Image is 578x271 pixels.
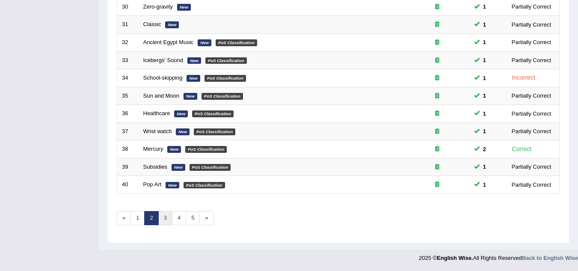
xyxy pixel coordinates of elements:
td: 35 [117,87,139,105]
td: 39 [117,158,139,176]
em: PoS Classification [216,39,257,46]
em: PoS Classification [202,93,243,100]
em: PoS Classification [205,57,247,64]
div: Exam occurring question [410,145,465,153]
a: « [117,211,131,225]
a: » [199,211,213,225]
span: You can still take this question [480,180,489,189]
span: You can still take this question [480,91,489,100]
em: New [176,128,190,135]
a: Healthcare [143,110,170,116]
em: PoS Classification [184,182,225,189]
td: 40 [117,176,139,194]
em: PoS Classification [185,146,227,153]
div: Incorrect [508,73,539,83]
div: Partially Correct [508,180,554,189]
em: PoS Classification [192,110,234,117]
em: New [184,93,197,100]
div: Partially Correct [508,109,554,118]
div: Exam occurring question [410,21,465,29]
a: School-skipping [143,74,183,81]
span: You can still take this question [480,74,489,83]
div: Exam occurring question [410,57,465,65]
td: 33 [117,51,139,69]
div: Partially Correct [508,2,554,11]
td: 31 [117,16,139,34]
a: Pop Art [143,181,162,188]
em: New [166,182,179,189]
div: Exam occurring question [410,92,465,100]
td: 38 [117,140,139,158]
div: Partially Correct [508,56,554,65]
span: You can still take this question [480,20,489,29]
em: PoS Classification [205,75,246,82]
a: Icebergs' Sound [143,57,184,63]
span: You can still take this question [480,145,489,154]
em: New [187,75,200,82]
em: New [172,164,185,171]
div: Exam occurring question [410,128,465,136]
em: New [174,110,188,117]
a: Ancient Egypt Music [143,39,194,45]
a: Sun and Moon [143,92,180,99]
strong: English Wise. [437,255,473,261]
em: New [165,21,179,28]
span: You can still take this question [480,162,489,171]
span: You can still take this question [480,56,489,65]
em: New [187,57,201,64]
div: Partially Correct [508,162,554,171]
div: Partially Correct [508,127,554,136]
em: PoS Classification [190,164,231,171]
a: Zero-gravity [143,3,173,10]
em: New [177,4,191,11]
div: Exam occurring question [410,3,465,11]
a: Mercury [143,146,163,152]
em: PoS Classification [194,128,235,135]
a: 5 [186,211,200,225]
span: You can still take this question [480,109,489,118]
div: Exam occurring question [410,163,465,171]
div: Exam occurring question [410,181,465,189]
td: 37 [117,122,139,140]
a: Wrist watch [143,128,172,134]
span: You can still take this question [480,2,489,11]
a: 1 [130,211,145,225]
td: 36 [117,105,139,123]
a: Classic [143,21,161,27]
div: Partially Correct [508,20,554,29]
div: Partially Correct [508,91,554,100]
div: Correct [508,144,535,154]
em: New [167,146,181,153]
div: Partially Correct [508,38,554,47]
div: Exam occurring question [410,110,465,118]
div: 2025 © All Rights Reserved [419,250,578,262]
a: 4 [172,211,186,225]
td: 34 [117,69,139,87]
a: Subsidies [143,164,167,170]
em: New [198,39,211,46]
span: You can still take this question [480,38,489,47]
a: 3 [158,211,172,225]
div: Exam occurring question [410,39,465,47]
td: 32 [117,33,139,51]
a: Back to English Wise [522,255,578,261]
div: Exam occurring question [410,74,465,82]
a: 2 [144,211,158,225]
span: You can still take this question [480,127,489,136]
